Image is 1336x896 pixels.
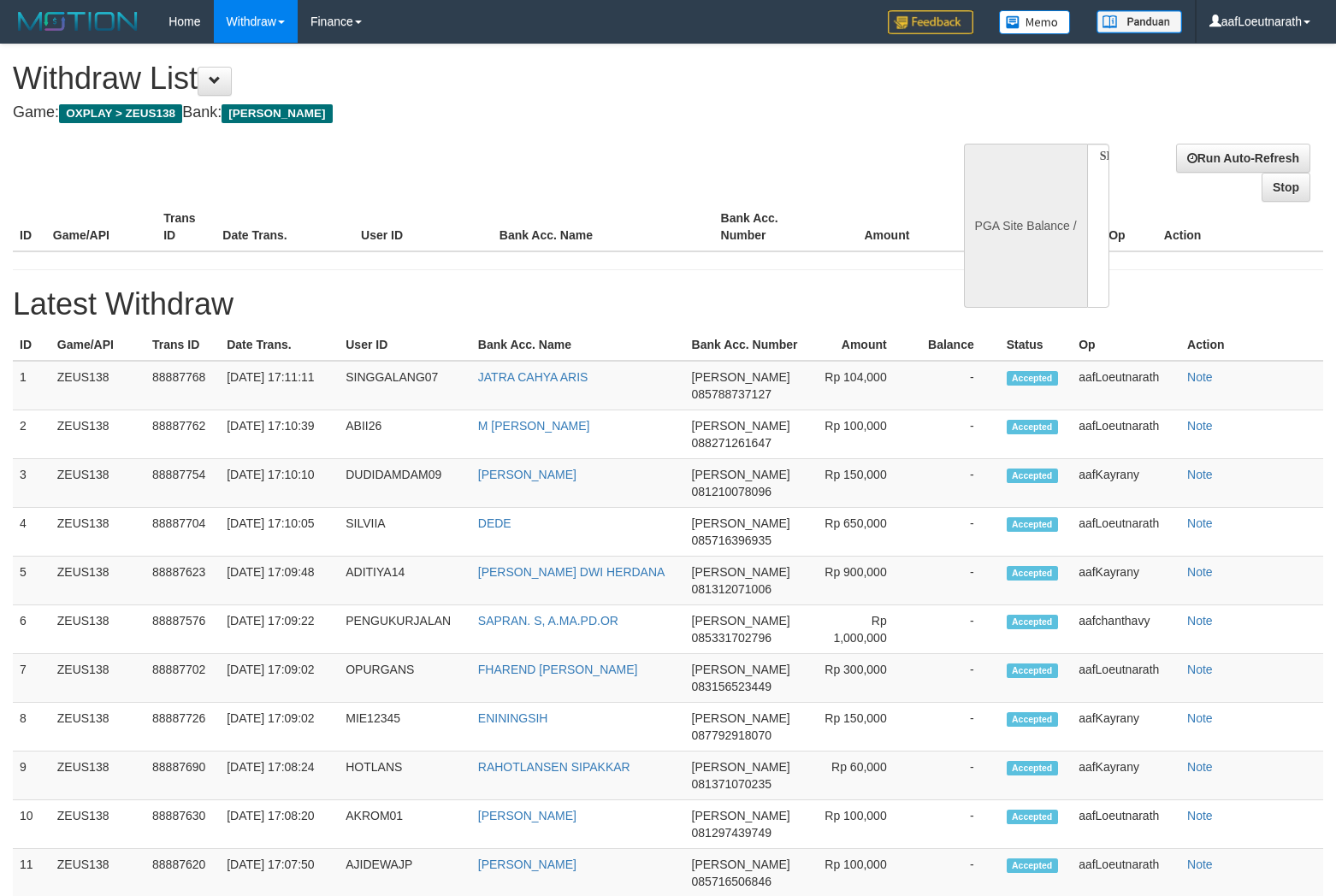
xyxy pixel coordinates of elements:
[478,858,576,871] a: [PERSON_NAME]
[1180,329,1323,361] th: Action
[220,459,339,508] td: [DATE] 17:10:10
[714,203,825,251] th: Bank Acc. Number
[339,459,471,508] td: DUDIDAMDAM09
[478,370,588,384] a: JATRA CAHYA ARIS
[13,557,50,605] td: 5
[913,508,1000,557] td: -
[13,9,143,34] img: MOTION_logo.png
[220,654,339,703] td: [DATE] 17:09:02
[1187,760,1213,774] a: Note
[478,760,630,774] a: RAHOTLANSEN SIPAKKAR
[809,508,912,557] td: Rp 650,000
[220,605,339,654] td: [DATE] 17:09:22
[1072,605,1180,654] td: aafchanthavy
[478,565,665,579] a: [PERSON_NAME] DWI HERDANA
[692,875,771,888] span: 085716506846
[1187,419,1213,433] a: Note
[13,703,50,752] td: 8
[478,468,576,481] a: [PERSON_NAME]
[1007,469,1058,483] span: Accepted
[1007,858,1058,873] span: Accepted
[46,203,157,251] th: Game/API
[1072,752,1180,800] td: aafKayrany
[50,459,145,508] td: ZEUS138
[1072,508,1180,557] td: aafLoeutnarath
[339,605,471,654] td: PENGUKURJALAN
[13,287,1323,321] h1: Latest Withdraw
[339,752,471,800] td: HOTLANS
[13,605,50,654] td: 6
[809,459,912,508] td: Rp 150,000
[1187,565,1213,579] a: Note
[50,605,145,654] td: ZEUS138
[145,410,220,459] td: 88887762
[809,752,912,800] td: Rp 60,000
[913,459,1000,508] td: -
[50,800,145,849] td: ZEUS138
[1187,468,1213,481] a: Note
[1007,517,1058,532] span: Accepted
[478,663,638,676] a: FHAREND [PERSON_NAME]
[478,614,618,628] a: SAPRAN. S, A.MA.PD.OR
[913,654,1000,703] td: -
[145,508,220,557] td: 88887704
[692,858,790,871] span: [PERSON_NAME]
[50,752,145,800] td: ZEUS138
[1072,654,1180,703] td: aafLoeutnarath
[1187,858,1213,871] a: Note
[692,582,771,596] span: 081312071006
[692,533,771,547] span: 085716396935
[1097,10,1182,33] img: panduan.png
[1187,663,1213,676] a: Note
[913,752,1000,800] td: -
[913,329,1000,361] th: Balance
[913,703,1000,752] td: -
[13,654,50,703] td: 7
[13,361,50,410] td: 1
[339,557,471,605] td: ADITIYA14
[13,508,50,557] td: 4
[1072,800,1180,849] td: aafLoeutnarath
[692,485,771,498] span: 081210078096
[964,144,1087,308] div: PGA Site Balance /
[13,410,50,459] td: 2
[220,557,339,605] td: [DATE] 17:09:48
[13,459,50,508] td: 3
[692,419,790,433] span: [PERSON_NAME]
[1187,614,1213,628] a: Note
[222,104,332,123] span: [PERSON_NAME]
[145,752,220,800] td: 88887690
[692,777,771,791] span: 081371070235
[1007,566,1058,581] span: Accepted
[1007,712,1058,727] span: Accepted
[1072,703,1180,752] td: aafKayrany
[145,800,220,849] td: 88887630
[1157,203,1323,251] th: Action
[1187,809,1213,822] a: Note
[1187,711,1213,725] a: Note
[809,605,912,654] td: Rp 1,000,000
[145,459,220,508] td: 88887754
[145,557,220,605] td: 88887623
[692,711,790,725] span: [PERSON_NAME]
[692,436,771,450] span: 088271261647
[50,703,145,752] td: ZEUS138
[1102,203,1157,251] th: Op
[13,203,46,251] th: ID
[493,203,714,251] th: Bank Acc. Name
[692,631,771,645] span: 085331702796
[13,752,50,800] td: 9
[1007,663,1058,678] span: Accepted
[478,809,576,822] a: [PERSON_NAME]
[50,654,145,703] td: ZEUS138
[692,728,771,742] span: 087792918070
[1072,459,1180,508] td: aafKayrany
[50,410,145,459] td: ZEUS138
[1007,371,1058,386] span: Accepted
[1007,761,1058,775] span: Accepted
[935,203,1037,251] th: Balance
[692,760,790,774] span: [PERSON_NAME]
[339,800,471,849] td: AKROM01
[692,516,790,530] span: [PERSON_NAME]
[809,410,912,459] td: Rp 100,000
